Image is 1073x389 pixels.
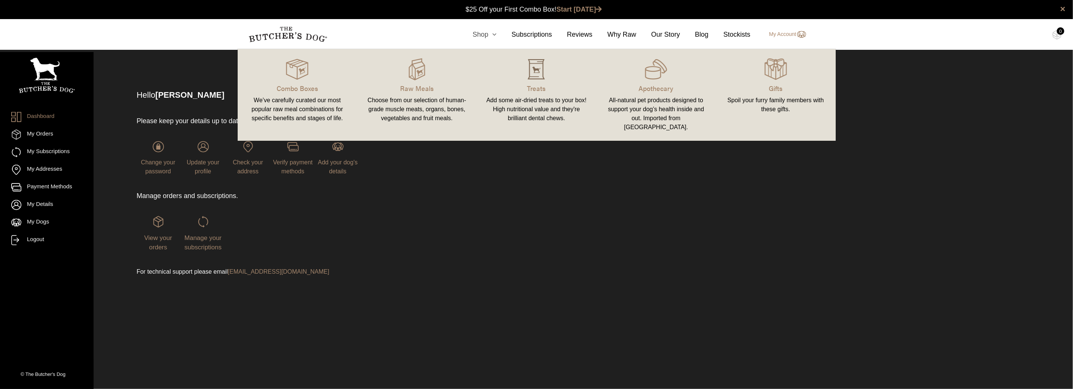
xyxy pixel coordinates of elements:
span: Change your password [141,159,176,174]
p: Gifts [725,83,827,93]
img: login-TBD_Payments.png [287,141,299,152]
a: Treats Add some air-dried treats to your box! High nutritional value and they're brilliant dental... [477,57,597,133]
a: Why Raw [592,30,636,40]
p: Manage orders and subscriptions. [137,191,636,201]
a: Raw Meals Choose from our selection of human-grade muscle meats, organs, bones, vegetables and fr... [357,57,477,133]
div: Add some air-dried treats to your box! High nutritional value and they're brilliant dental chews. [486,96,588,123]
span: Manage your subscriptions [185,234,222,251]
p: Treats [486,83,588,93]
p: Hello [137,89,911,101]
a: My Orders [11,130,82,140]
img: login-TBD_Address.png [243,141,254,152]
p: Combo Boxes [247,83,348,93]
img: TBD_Portrait_Logo_White.png [19,58,75,93]
a: Reviews [552,30,592,40]
a: My Dogs [11,218,82,228]
a: Our Story [636,30,680,40]
a: Start [DATE] [557,6,602,13]
a: My Account [762,30,806,39]
div: All-natural pet products designed to support your dog’s health inside and out. Imported from [GEO... [605,96,707,132]
div: 0 [1057,27,1064,35]
span: Check your address [233,159,263,174]
span: Add your dog's details [318,159,357,174]
a: Shop [458,30,497,40]
p: For technical support please email [137,267,636,276]
img: login-TBD_Password.png [153,141,164,152]
a: Blog [680,30,708,40]
a: Check your address [226,141,269,174]
a: Subscriptions [497,30,552,40]
a: Stockists [708,30,750,40]
a: Apothecary All-natural pet products designed to support your dog’s health inside and out. Importe... [596,57,716,133]
a: Dashboard [11,112,82,122]
div: Spoil your furry family members with these gifts. [725,96,827,114]
a: Gifts Spoil your furry family members with these gifts. [716,57,836,133]
a: View your orders [137,216,180,250]
a: Update your profile [182,141,225,174]
strong: [PERSON_NAME] [155,90,225,100]
img: login-TBD_Subscriptions.png [198,216,209,227]
a: My Details [11,200,82,210]
div: Choose from our selection of human-grade muscle meats, organs, bones, vegetables and fruit meals. [366,96,468,123]
a: close [1060,4,1066,13]
a: Manage your subscriptions [182,216,225,250]
img: TBD_Cart-Empty.png [1052,30,1062,40]
div: We’ve carefully curated our most popular raw meal combinations for specific benefits and stages o... [247,96,348,123]
a: My Addresses [11,165,82,175]
img: login-TBD_Dog.png [332,141,344,152]
p: Apothecary [605,83,707,93]
a: Combo Boxes We’ve carefully curated our most popular raw meal combinations for specific benefits ... [238,57,357,133]
span: View your orders [144,234,172,251]
p: Please keep your details up to date. [137,116,636,126]
span: Update your profile [187,159,219,174]
a: Payment Methods [11,182,82,192]
a: Verify payment methods [271,141,314,174]
a: Logout [11,235,82,245]
a: [EMAIL_ADDRESS][DOMAIN_NAME] [228,268,329,275]
img: NewTBD_Treats_Hover.png [525,58,548,80]
p: Raw Meals [366,83,468,93]
img: login-TBD_Orders.png [153,216,164,227]
a: Add your dog's details [316,141,359,174]
a: Change your password [137,141,180,174]
span: Verify payment methods [273,159,313,174]
a: My Subscriptions [11,147,82,157]
img: login-TBD_Profile.png [198,141,209,152]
